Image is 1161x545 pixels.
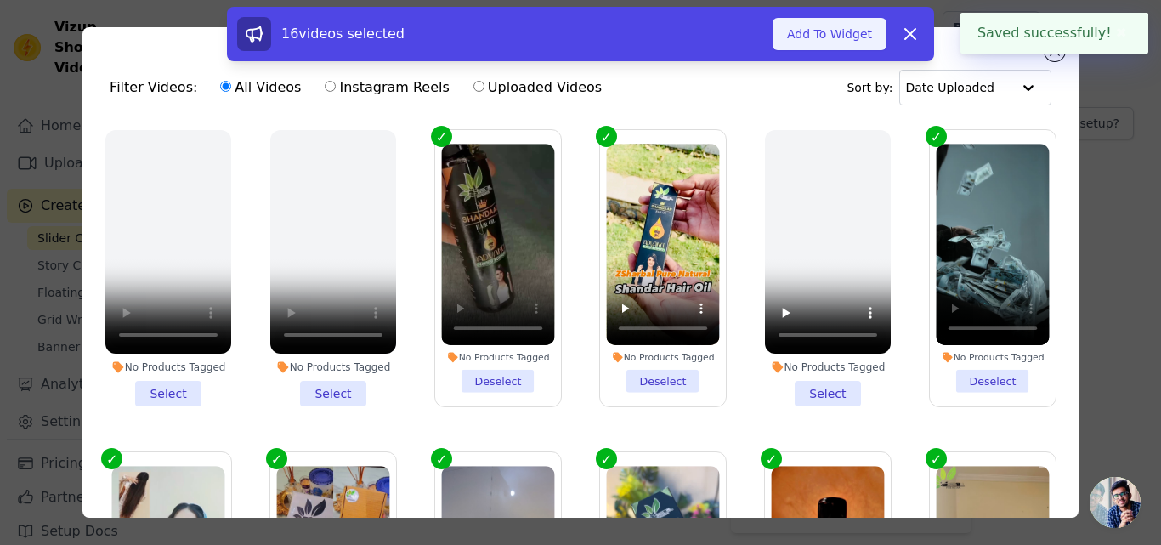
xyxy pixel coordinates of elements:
label: All Videos [219,77,302,99]
label: Uploaded Videos [473,77,603,99]
button: Add To Widget [773,18,886,50]
div: No Products Tagged [936,351,1049,363]
div: Sort by: [847,70,1051,105]
button: Close [1112,23,1131,43]
div: Filter Videos: [110,68,611,107]
div: No Products Tagged [441,351,554,363]
label: Instagram Reels [324,77,450,99]
div: No Products Tagged [606,351,719,363]
div: No Products Tagged [765,360,891,374]
div: Saved successfully! [960,13,1148,54]
div: No Products Tagged [105,360,231,374]
div: No Products Tagged [270,360,396,374]
span: 16 videos selected [281,26,405,42]
div: Open chat [1090,477,1141,528]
